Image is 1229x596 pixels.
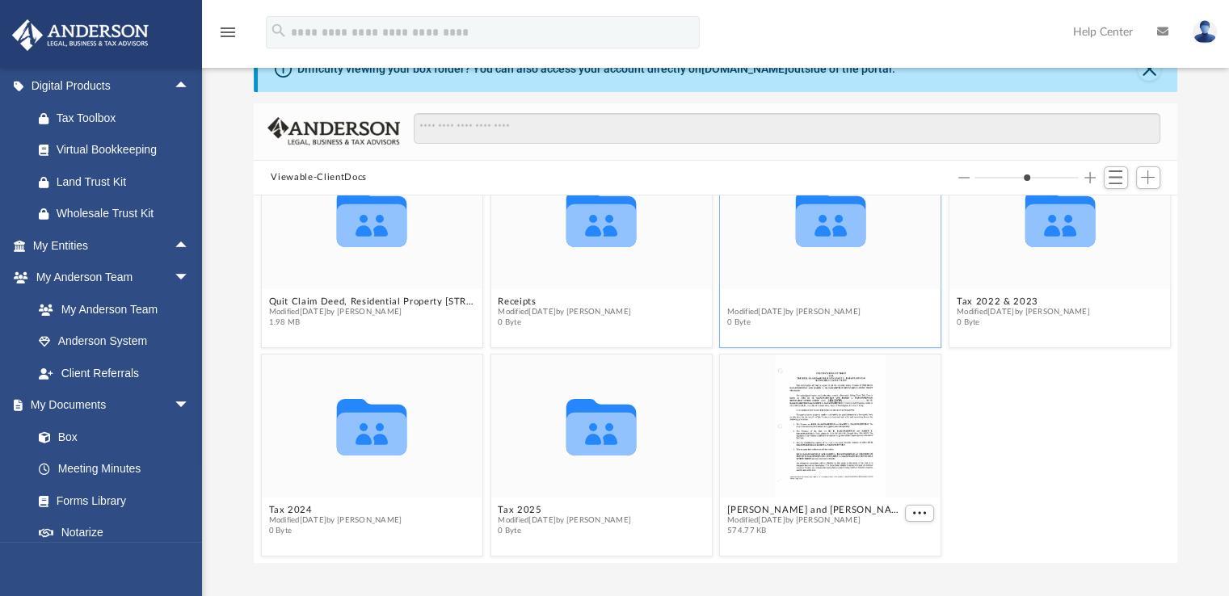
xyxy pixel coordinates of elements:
[57,204,194,224] div: Wholesale Trust Kit
[727,317,861,328] span: 0 Byte
[270,22,288,40] i: search
[958,172,970,183] button: Decrease column size
[23,293,198,325] a: My Anderson Team
[174,389,206,422] span: arrow_drop_down
[11,262,206,294] a: My Anderson Teamarrow_drop_down
[218,31,238,42] a: menu
[268,307,475,317] span: Modified [DATE] by [PERSON_NAME]
[218,23,238,42] i: menu
[23,166,214,198] a: Land Trust Kit
[57,108,194,128] div: Tax Toolbox
[1138,58,1160,81] button: Close
[268,317,475,328] span: 1.98 MB
[254,195,1178,562] div: grid
[701,62,788,75] a: [DOMAIN_NAME]
[23,134,214,166] a: Virtual Bookkeeping
[498,515,631,526] span: Modified [DATE] by [PERSON_NAME]
[11,70,214,103] a: Digital Productsarrow_drop_up
[174,229,206,262] span: arrow_drop_up
[23,198,214,230] a: Wholesale Trust Kit
[414,113,1160,144] input: Search files and folders
[974,172,1079,183] input: Column size
[727,515,902,526] span: Modified [DATE] by [PERSON_NAME]
[956,307,1089,317] span: Modified [DATE] by [PERSON_NAME]
[23,102,214,134] a: Tax Toolbox
[174,70,206,103] span: arrow_drop_up
[727,296,861,307] button: Tax
[271,170,366,185] button: Viewable-ClientDocs
[268,526,402,536] span: 0 Byte
[905,505,934,522] button: More options
[11,389,206,422] a: My Documentsarrow_drop_down
[174,262,206,295] span: arrow_drop_down
[23,325,206,358] a: Anderson System
[23,421,198,453] a: Box
[57,172,194,192] div: Land Trust Kit
[727,526,902,536] span: 574.77 KB
[23,485,198,517] a: Forms Library
[498,317,631,328] span: 0 Byte
[1084,172,1096,183] button: Increase column size
[727,505,902,515] button: [PERSON_NAME] and [PERSON_NAME] Certification of Living Trust.pdf
[1136,166,1160,189] button: Add
[498,505,631,515] button: Tax 2025
[498,307,631,317] span: Modified [DATE] by [PERSON_NAME]
[1104,166,1128,189] button: Switch to List View
[268,296,475,307] button: Quit Claim Deed, Residential Property [STREET_ADDRESS]
[956,317,1089,328] span: 0 Byte
[23,357,206,389] a: Client Referrals
[956,296,1089,307] button: Tax 2022 & 2023
[23,453,206,485] a: Meeting Minutes
[498,296,631,307] button: Receipts
[7,19,154,51] img: Anderson Advisors Platinum Portal
[23,517,206,549] a: Notarize
[268,505,402,515] button: Tax 2024
[297,61,895,78] div: Difficulty viewing your box folder? You can also access your account directly on outside of the p...
[727,307,861,317] span: Modified [DATE] by [PERSON_NAME]
[498,526,631,536] span: 0 Byte
[11,229,214,262] a: My Entitiesarrow_drop_up
[1193,20,1217,44] img: User Pic
[268,515,402,526] span: Modified [DATE] by [PERSON_NAME]
[57,140,194,160] div: Virtual Bookkeeping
